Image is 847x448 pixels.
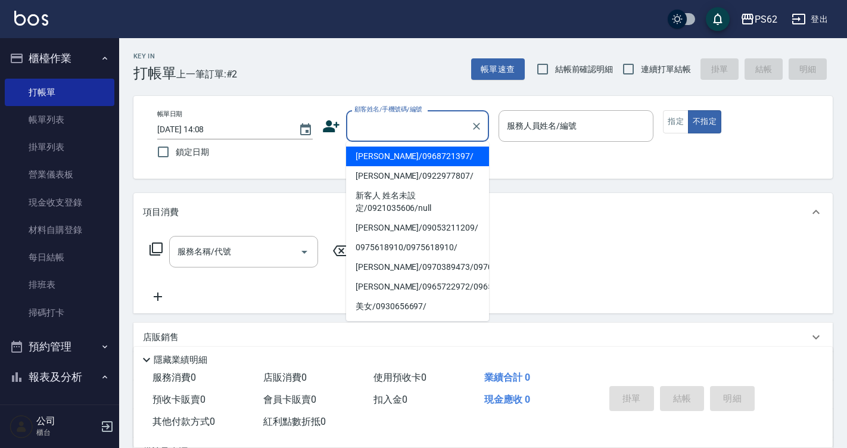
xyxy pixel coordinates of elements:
span: 紅利點數折抵 0 [263,416,326,427]
li: [PERSON_NAME]/0965722972/0965722972 [346,277,489,297]
a: 打帳單 [5,79,114,106]
a: 排班表 [5,271,114,298]
button: 報表及分析 [5,362,114,393]
span: 服務消費 0 [152,372,196,383]
li: [PERSON_NAME]/0922977807/ [346,166,489,186]
li: [PERSON_NAME]/09053211209/ [346,218,489,238]
span: 鎖定日期 [176,146,209,158]
img: Logo [14,11,48,26]
a: 掃碼打卡 [5,299,114,326]
h2: Key In [133,52,176,60]
li: 美女/0930656697/ [346,297,489,316]
h3: 打帳單 [133,65,176,82]
div: PS62 [755,12,777,27]
span: 會員卡販賣 0 [263,394,316,405]
li: 新客人 姓名未設定/0921035606/null [346,186,489,218]
li: [PERSON_NAME]/0970389473/0970389473 [346,257,489,277]
span: 結帳前確認明細 [555,63,614,76]
span: 其他付款方式 0 [152,416,215,427]
h5: 公司 [36,415,97,427]
div: 店販銷售 [133,323,833,351]
button: 櫃檯作業 [5,43,114,74]
button: 登出 [787,8,833,30]
span: 使用預收卡 0 [373,372,426,383]
li: [PERSON_NAME]/0968721397/ [346,147,489,166]
span: 扣入金 0 [373,394,407,405]
button: Open [295,242,314,262]
span: 上一筆訂單:#2 [176,67,238,82]
span: 店販消費 0 [263,372,307,383]
p: 項目消費 [143,206,179,219]
label: 顧客姓名/手機號碼/編號 [354,105,422,114]
p: 店販銷售 [143,331,179,344]
a: 帳單列表 [5,106,114,133]
li: 0975618910/0975618910/ [346,238,489,257]
a: 營業儀表板 [5,161,114,188]
span: 預收卡販賣 0 [152,394,205,405]
span: 現金應收 0 [484,394,530,405]
input: YYYY/MM/DD hh:mm [157,120,287,139]
span: 業績合計 0 [484,372,530,383]
a: 現金收支登錄 [5,189,114,216]
a: 掛單列表 [5,133,114,161]
button: 預約管理 [5,331,114,362]
img: Person [10,415,33,438]
button: 帳單速查 [471,58,525,80]
button: Clear [468,118,485,135]
a: 每日結帳 [5,244,114,271]
a: 報表目錄 [5,397,114,425]
a: 材料自購登錄 [5,216,114,244]
p: 櫃台 [36,427,97,438]
button: 不指定 [688,110,721,133]
button: Choose date, selected date is 2025-08-22 [291,116,320,144]
span: 連續打單結帳 [641,63,691,76]
div: 項目消費 [133,193,833,231]
label: 帳單日期 [157,110,182,119]
p: 隱藏業績明細 [154,354,207,366]
button: 指定 [663,110,689,133]
button: PS62 [736,7,782,32]
button: save [706,7,730,31]
li: [PERSON_NAME]/0981236607/0981236607 [346,316,489,336]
